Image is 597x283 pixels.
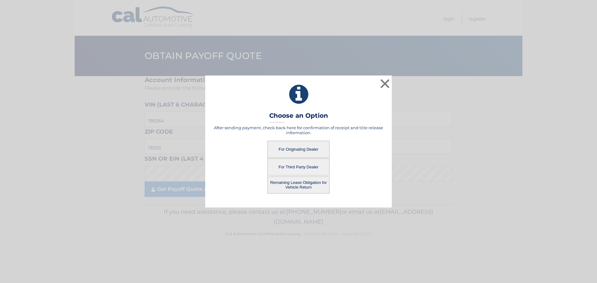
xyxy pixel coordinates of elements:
button: Remaining Lease Obligation for Vehicle Return [267,176,330,194]
h5: After sending payment, check back here for confirmation of receipt and title release information. [213,125,384,135]
h3: Choose an Option [269,112,328,123]
button: For Third Party Dealer [267,158,330,176]
button: For Originating Dealer [267,141,330,158]
button: × [379,77,391,90]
